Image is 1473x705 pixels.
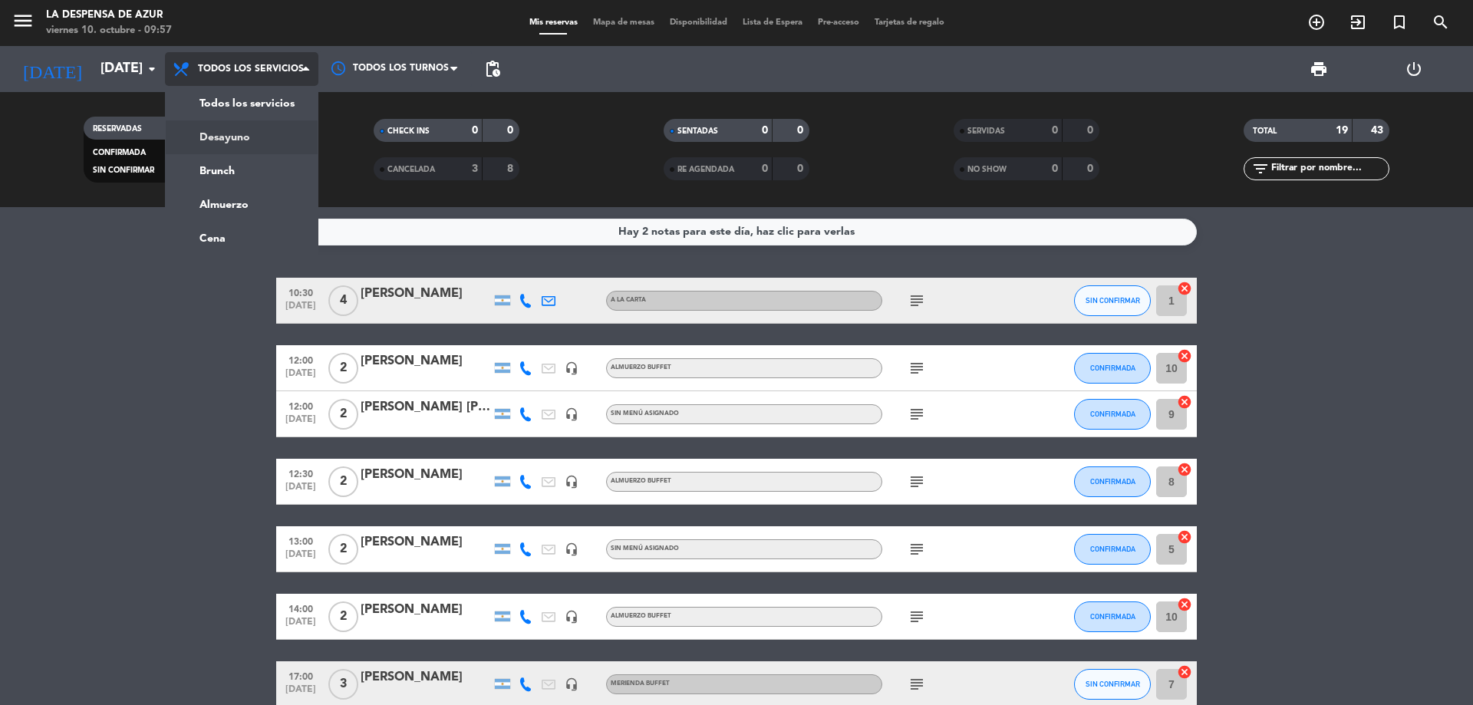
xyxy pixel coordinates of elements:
[967,127,1005,135] span: SERVIDAS
[1090,410,1135,418] span: CONFIRMADA
[361,284,491,304] div: [PERSON_NAME]
[908,359,926,377] i: subject
[282,414,320,432] span: [DATE]
[1052,125,1058,136] strong: 0
[677,166,734,173] span: RE AGENDADA
[282,667,320,684] span: 17:00
[1090,477,1135,486] span: CONFIRMADA
[328,285,358,316] span: 4
[1087,163,1096,174] strong: 0
[1253,127,1277,135] span: TOTAL
[611,478,671,484] span: Almuerzo buffet
[565,677,578,691] i: headset_mic
[12,9,35,38] button: menu
[1086,680,1140,688] span: SIN CONFIRMAR
[1177,348,1192,364] i: cancel
[585,18,662,27] span: Mapa de mesas
[1336,125,1348,136] strong: 19
[1366,46,1461,92] div: LOG OUT
[735,18,810,27] span: Lista de Espera
[282,549,320,567] span: [DATE]
[93,125,142,133] span: RESERVADAS
[1432,13,1450,31] i: search
[361,465,491,485] div: [PERSON_NAME]
[908,540,926,558] i: subject
[1310,60,1328,78] span: print
[522,18,585,27] span: Mis reservas
[967,166,1007,173] span: NO SHOW
[198,64,304,74] span: Todos los servicios
[282,397,320,414] span: 12:00
[1251,160,1270,178] i: filter_list
[166,188,318,222] a: Almuerzo
[387,127,430,135] span: CHECK INS
[166,120,318,154] a: Desayuno
[166,87,318,120] a: Todos los servicios
[93,149,146,156] span: CONFIRMADA
[797,125,806,136] strong: 0
[565,610,578,624] i: headset_mic
[472,125,478,136] strong: 0
[328,601,358,632] span: 2
[1074,534,1151,565] button: CONFIRMADA
[1090,364,1135,372] span: CONFIRMADA
[1090,612,1135,621] span: CONFIRMADA
[282,599,320,617] span: 14:00
[1074,399,1151,430] button: CONFIRMADA
[166,222,318,255] a: Cena
[662,18,735,27] span: Disponibilidad
[565,475,578,489] i: headset_mic
[282,464,320,482] span: 12:30
[507,125,516,136] strong: 0
[507,163,516,174] strong: 8
[908,292,926,310] i: subject
[361,600,491,620] div: [PERSON_NAME]
[282,684,320,702] span: [DATE]
[1087,125,1096,136] strong: 0
[1090,545,1135,553] span: CONFIRMADA
[282,532,320,549] span: 13:00
[483,60,502,78] span: pending_actions
[328,399,358,430] span: 2
[762,163,768,174] strong: 0
[908,405,926,423] i: subject
[867,18,952,27] span: Tarjetas de regalo
[328,353,358,384] span: 2
[12,9,35,32] i: menu
[46,8,172,23] div: La Despensa de Azur
[908,473,926,491] i: subject
[1177,664,1192,680] i: cancel
[677,127,718,135] span: SENTADAS
[1307,13,1326,31] i: add_circle_outline
[1074,601,1151,632] button: CONFIRMADA
[282,617,320,634] span: [DATE]
[1086,296,1140,305] span: SIN CONFIRMAR
[282,368,320,386] span: [DATE]
[328,466,358,497] span: 2
[762,125,768,136] strong: 0
[282,283,320,301] span: 10:30
[611,613,671,619] span: Almuerzo buffet
[361,351,491,371] div: [PERSON_NAME]
[328,534,358,565] span: 2
[361,532,491,552] div: [PERSON_NAME]
[611,680,670,687] span: Merienda Buffet
[1390,13,1409,31] i: turned_in_not
[361,397,491,417] div: [PERSON_NAME] [PERSON_NAME]
[618,223,855,241] div: Hay 2 notas para este día, haz clic para verlas
[472,163,478,174] strong: 3
[611,545,679,552] span: Sin menú asignado
[93,166,154,174] span: SIN CONFIRMAR
[387,166,435,173] span: CANCELADA
[908,675,926,693] i: subject
[1349,13,1367,31] i: exit_to_app
[328,669,358,700] span: 3
[611,297,646,303] span: A LA CARTA
[143,60,161,78] i: arrow_drop_down
[1270,160,1389,177] input: Filtrar por nombre...
[1074,285,1151,316] button: SIN CONFIRMAR
[1405,60,1423,78] i: power_settings_new
[810,18,867,27] span: Pre-acceso
[282,482,320,499] span: [DATE]
[565,361,578,375] i: headset_mic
